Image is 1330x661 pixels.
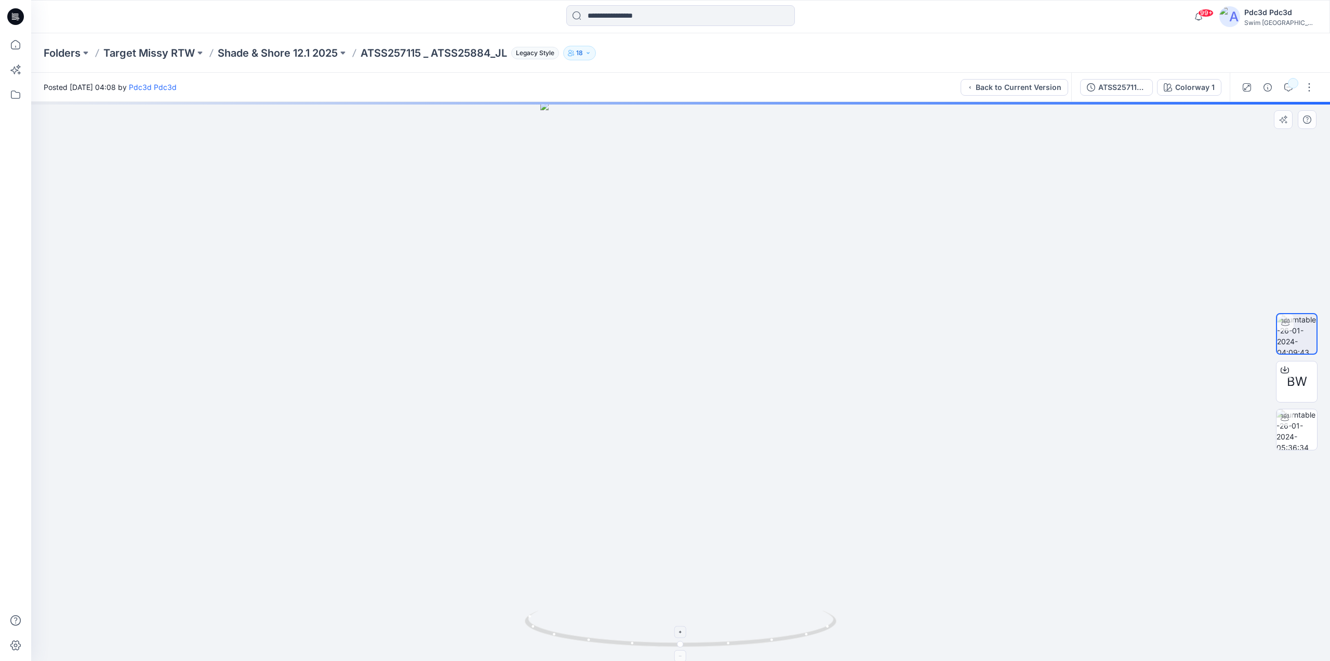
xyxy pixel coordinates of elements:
[1098,82,1146,93] div: ATSS257115 _ ATSS25884_JL EDIT 01
[1287,372,1307,391] span: BW
[511,47,559,59] span: Legacy Style
[507,46,559,60] button: Legacy Style
[361,46,507,60] p: ATSS257115 _ ATSS25884_JL
[563,46,596,60] button: 18
[1276,409,1317,450] img: turntable-26-01-2024-05:36:34
[1175,82,1215,93] div: Colorway 1
[218,46,338,60] a: Shade & Shore 12.1 2025
[576,47,583,59] p: 18
[1244,19,1317,27] div: Swim [GEOGRAPHIC_DATA]
[1219,6,1240,27] img: avatar
[44,82,177,93] span: Posted [DATE] 04:08 by
[44,46,81,60] a: Folders
[1277,314,1316,354] img: turntable-26-01-2024-04:09:43
[1244,6,1317,19] div: Pdc3d Pdc3d
[1157,79,1221,96] button: Colorway 1
[961,79,1068,96] button: Back to Current Version
[103,46,195,60] a: Target Missy RTW
[129,83,177,92] a: Pdc3d Pdc3d
[1198,9,1214,17] span: 99+
[1259,79,1276,96] button: Details
[1080,79,1153,96] button: ATSS257115 _ ATSS25884_JL EDIT 01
